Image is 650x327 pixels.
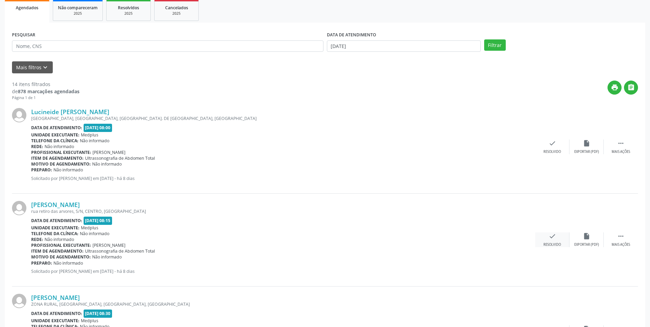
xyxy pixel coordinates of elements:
span: [DATE] 08:30 [84,310,112,317]
span: Resolvidos [118,5,139,11]
input: Selecione um intervalo [327,40,481,52]
i: check [549,140,556,147]
span: Não informado [80,138,109,144]
b: Motivo de agendamento: [31,161,91,167]
span: [DATE] 08:15 [84,217,112,225]
div: Mais ações [612,149,630,154]
a: [PERSON_NAME] [31,294,80,301]
div: Resolvido [543,242,561,247]
div: rua retiro das arvores, S/N, CENTRO, [GEOGRAPHIC_DATA] [31,208,535,214]
div: ZONA RURAL, [GEOGRAPHIC_DATA], [GEOGRAPHIC_DATA], [GEOGRAPHIC_DATA] [31,301,535,307]
span: Ultrassonografia de Abdomen Total [85,155,155,161]
label: PESQUISAR [12,30,35,40]
input: Nome, CNS [12,40,323,52]
i: insert_drive_file [583,140,590,147]
span: Medplus [81,318,98,324]
strong: 878 marcações agendadas [18,88,79,95]
span: Não informado [53,260,83,266]
div: 2025 [111,11,146,16]
b: Telefone da clínica: [31,138,78,144]
span: Cancelados [165,5,188,11]
div: [GEOGRAPHIC_DATA], [GEOGRAPHIC_DATA], [GEOGRAPHIC_DATA]. DE [GEOGRAPHIC_DATA], [GEOGRAPHIC_DATA] [31,116,535,121]
button: Filtrar [484,39,506,51]
b: Telefone da clínica: [31,231,78,237]
b: Item de agendamento: [31,155,84,161]
i:  [627,84,635,91]
b: Data de atendimento: [31,311,82,316]
i: insert_drive_file [583,232,590,240]
div: 2025 [58,11,98,16]
button: Mais filtroskeyboard_arrow_down [12,61,53,73]
i: print [611,84,618,91]
span: Não informado [92,254,122,260]
img: img [12,294,26,308]
span: Não compareceram [58,5,98,11]
span: Medplus [81,225,98,231]
span: Não informado [45,144,74,149]
b: Unidade executante: [31,225,79,231]
b: Rede: [31,237,43,242]
i: check [549,232,556,240]
p: Solicitado por [PERSON_NAME] em [DATE] - há 8 dias [31,268,535,274]
b: Motivo de agendamento: [31,254,91,260]
span: [DATE] 08:00 [84,124,112,132]
b: Data de atendimento: [31,218,82,223]
div: 2025 [159,11,194,16]
button: print [608,81,622,95]
a: [PERSON_NAME] [31,201,80,208]
img: img [12,201,26,215]
div: Página 1 de 1 [12,95,79,101]
label: DATA DE ATENDIMENTO [327,30,376,40]
span: [PERSON_NAME] [93,149,125,155]
i:  [617,140,625,147]
button:  [624,81,638,95]
p: Solicitado por [PERSON_NAME] em [DATE] - há 8 dias [31,175,535,181]
b: Rede: [31,144,43,149]
div: Resolvido [543,149,561,154]
span: Agendados [16,5,38,11]
span: Não informado [80,231,109,237]
b: Profissional executante: [31,149,91,155]
b: Item de agendamento: [31,248,84,254]
span: Não informado [92,161,122,167]
b: Unidade executante: [31,318,79,324]
div: 14 itens filtrados [12,81,79,88]
b: Preparo: [31,260,52,266]
span: Não informado [45,237,74,242]
b: Preparo: [31,167,52,173]
span: Ultrassonografia de Abdomen Total [85,248,155,254]
i:  [617,232,625,240]
i: keyboard_arrow_down [41,64,49,71]
div: Exportar (PDF) [574,149,599,154]
a: Lucineide [PERSON_NAME] [31,108,109,116]
b: Data de atendimento: [31,125,82,131]
span: Medplus [81,132,98,138]
span: Não informado [53,167,83,173]
div: de [12,88,79,95]
b: Profissional executante: [31,242,91,248]
b: Unidade executante: [31,132,79,138]
span: [PERSON_NAME] [93,242,125,248]
div: Exportar (PDF) [574,242,599,247]
img: img [12,108,26,122]
div: Mais ações [612,242,630,247]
